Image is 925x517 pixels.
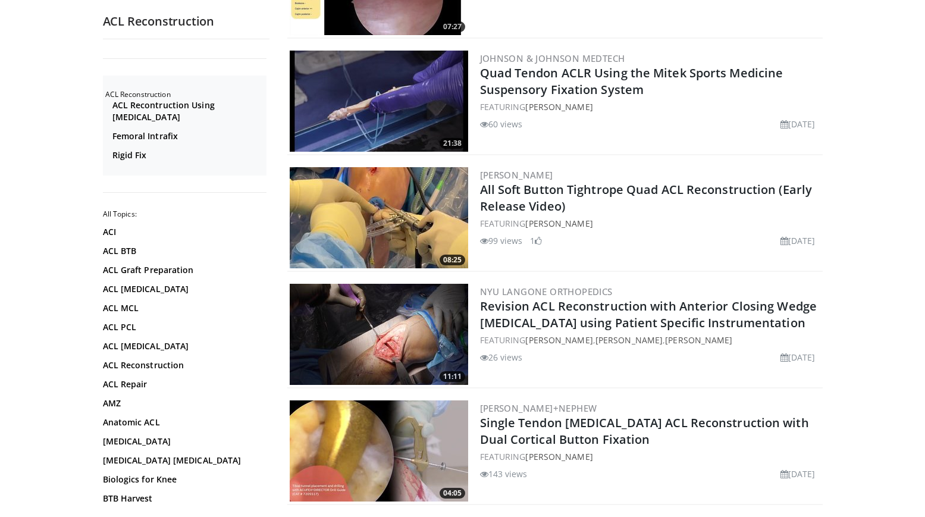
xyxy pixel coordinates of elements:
img: b78fd9da-dc16-4fd1-a89d-538d899827f1.300x170_q85_crop-smart_upscale.jpg [290,51,468,152]
a: All Soft Button Tightrope Quad ACL Reconstruction (Early Release Video) [480,181,813,214]
li: [DATE] [780,118,816,130]
a: Quad Tendon ACLR Using the Mitek Sports Medicine Suspensory Fixation System [480,65,783,98]
a: [MEDICAL_DATA] [MEDICAL_DATA] [103,455,264,466]
a: Revision ACL Reconstruction with Anterior Closing Wedge [MEDICAL_DATA] using Patient Specific Ins... [480,298,817,331]
span: 21:38 [440,138,465,149]
li: [DATE] [780,234,816,247]
a: 08:25 [290,167,468,268]
a: [PERSON_NAME] [525,334,592,346]
a: ACL BTB [103,245,264,257]
div: FEATURING [480,217,820,230]
a: 21:38 [290,51,468,152]
a: [PERSON_NAME] [480,169,553,181]
div: FEATURING , , [480,334,820,346]
a: 04:05 [290,400,468,502]
li: [DATE] [780,351,816,364]
h2: ACL Reconstruction [105,90,266,99]
a: NYU Langone Orthopedics [480,286,613,297]
li: 26 views [480,351,523,364]
a: [PERSON_NAME] [665,334,732,346]
span: 07:27 [440,21,465,32]
a: Biologics for Knee [103,474,264,485]
a: [PERSON_NAME] [525,101,592,112]
a: ACL [MEDICAL_DATA] [103,340,264,352]
span: 11:11 [440,371,465,382]
span: 08:25 [440,255,465,265]
h2: All Topics: [103,209,266,219]
li: 99 views [480,234,523,247]
img: 48f36ef4-bbef-4d16-abf3-39d1145d1fd2.jpg.300x170_q85_crop-smart_upscale.jpg [290,284,468,385]
a: ACL MCL [103,302,264,314]
a: Anatomic ACL [103,416,264,428]
img: 47fc3831-2644-4472-a478-590317fb5c48.300x170_q85_crop-smart_upscale.jpg [290,400,468,502]
li: 60 views [480,118,523,130]
a: ACL Graft Preparation [103,264,264,276]
a: ACL Repair [103,378,264,390]
a: ACI [103,226,264,238]
a: [PERSON_NAME]+Nephew [480,402,597,414]
img: 4dd2d580-7293-4c86-8559-bd212ab0b0f8.300x170_q85_crop-smart_upscale.jpg [290,167,468,268]
a: ACL [MEDICAL_DATA] [103,283,264,295]
div: FEATURING [480,450,820,463]
a: Femoral Intrafix [112,130,264,142]
li: 143 views [480,468,528,480]
a: BTB Harvest [103,493,264,505]
li: [DATE] [780,468,816,480]
h2: ACL Reconstruction [103,14,269,29]
a: Johnson & Johnson MedTech [480,52,625,64]
li: 1 [530,234,542,247]
a: [PERSON_NAME] [525,218,592,229]
a: ACL PCL [103,321,264,333]
div: FEATURING [480,101,820,113]
a: [PERSON_NAME] [595,334,663,346]
span: 04:05 [440,488,465,499]
a: 11:11 [290,284,468,385]
a: [PERSON_NAME] [525,451,592,462]
a: AMZ [103,397,264,409]
a: [MEDICAL_DATA] [103,435,264,447]
a: Single Tendon [MEDICAL_DATA] ACL Reconstruction with Dual Cortical Button Fixation [480,415,809,447]
a: Rigid Fix [112,149,264,161]
a: ACL Reconstruction [103,359,264,371]
a: ACL Recontruction Using [MEDICAL_DATA] [112,99,264,123]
